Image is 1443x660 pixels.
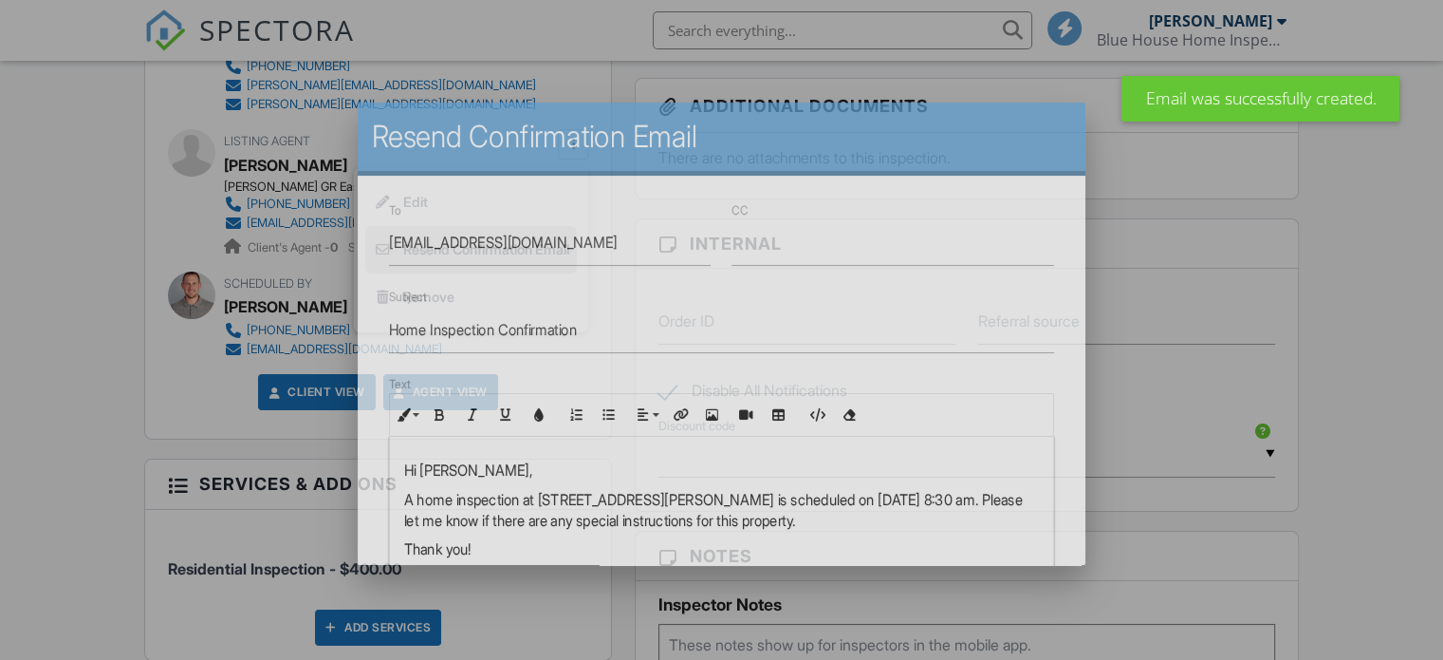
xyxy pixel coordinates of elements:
label: To [389,203,401,217]
button: Clear Formatting [833,397,866,433]
button: Ordered List [560,397,593,433]
button: Align [630,397,663,433]
button: Unordered List [593,397,626,433]
button: Code View [800,397,833,433]
button: Italic (Ctrl+I) [456,397,490,433]
button: Insert Table [762,397,795,433]
p: A home inspection at [STREET_ADDRESS][PERSON_NAME] is scheduled on [DATE] 8:30 am. Please let me ... [404,488,1039,531]
button: Underline (Ctrl+U) [490,397,523,433]
p: Thank you! [404,538,1039,559]
div: Email was successfully created. [1121,76,1399,122]
label: Text [389,376,411,390]
label: CC [731,203,747,217]
button: Colors [522,397,555,433]
button: Insert Video [729,397,762,433]
h2: Resend Confirmation Email [372,118,1071,156]
p: Hi [PERSON_NAME], [404,460,1039,481]
button: Insert Image (Ctrl+P) [696,397,730,433]
button: Bold (Ctrl+B) [423,397,456,433]
label: Subject [389,290,426,304]
button: Inline Style [390,397,423,433]
button: Insert Link (Ctrl+K) [663,397,696,433]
